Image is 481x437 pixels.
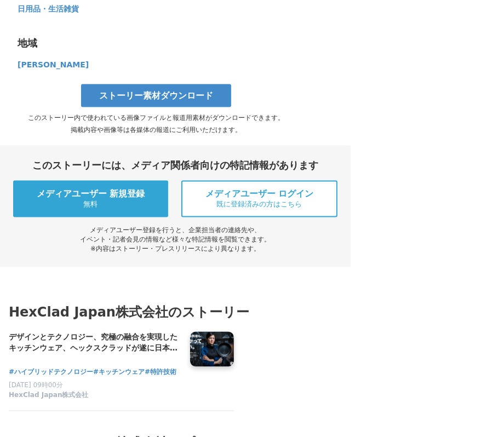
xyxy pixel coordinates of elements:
a: [PERSON_NAME] [18,62,89,68]
h3: HexClad Japan株式会社のストーリー [9,302,472,323]
div: 地域 [18,37,273,50]
a: 日用品・生活雑貨 [18,7,79,13]
span: HexClad Japan株式会社 [9,391,89,400]
div: メディアユーザー登録を行うと、企業担当者の連絡先や、 イベント・記者会見の情報など様々な特記情報を閲覧できます。 ※内容はストーリー・プレスリリースにより異なります。 [13,226,337,254]
a: HexClad Japan株式会社 [9,391,181,402]
a: ストーリー素材ダウンロード [81,84,231,107]
a: #ハイブリッドテクノロジー [9,367,93,378]
a: メディアユーザー ログイン 既に登録済みの方はこちら [181,181,337,217]
span: メディアユーザー 新規登録 [37,188,145,200]
a: デザインとテクノロジー、究極の融合を実現したキッチンウェア、ヘックスクラッドが遂に日本上陸。[URL]にて[DATE]販売開始 [9,332,181,355]
span: 日用品・生活雑貨 [18,4,79,13]
span: [PERSON_NAME] [18,60,89,69]
a: メディアユーザー 新規登録 無料 [13,181,168,217]
span: 無料 [83,200,98,210]
span: 既に登録済みの方はこちら [216,200,302,210]
p: このストーリー内で使われている画像ファイルと報道用素材がダウンロードできます。 掲載内容や画像等は各媒体の報道にご利用いただけます。 [18,112,295,136]
div: このストーリーには、メディア関係者向けの特記情報があります [13,159,337,172]
a: #特許技術 [145,367,176,378]
a: #キッチンウェア [93,367,145,378]
span: [DATE] 09時00分 [9,382,63,389]
span: メディアユーザー ログイン [205,188,314,200]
